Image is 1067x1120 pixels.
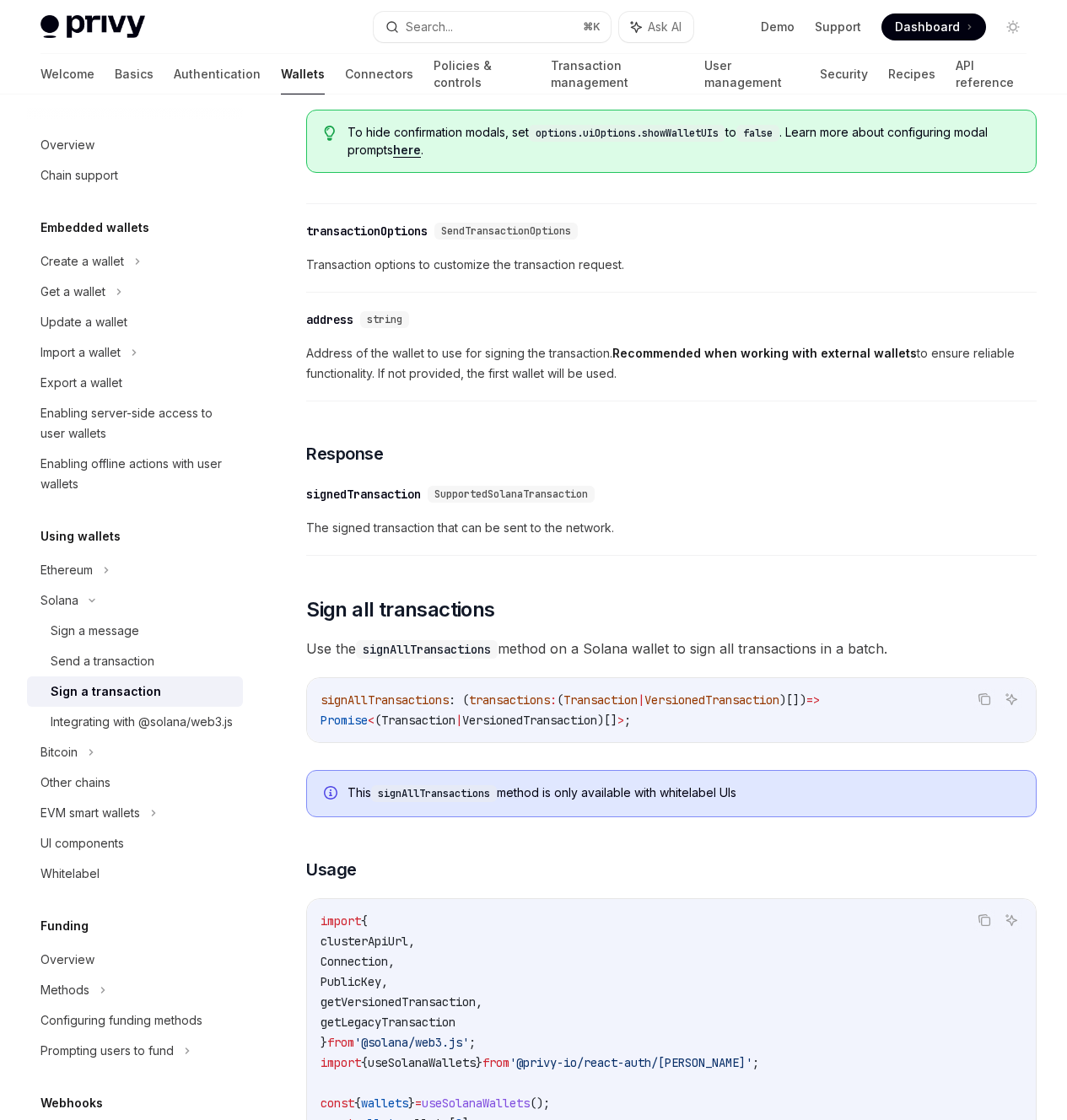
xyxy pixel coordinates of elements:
[27,945,243,975] a: Overview
[354,1096,361,1111] span: {
[327,1035,354,1050] span: from
[321,994,476,1010] span: getVersionedTransaction
[361,1055,368,1070] span: {
[530,1096,550,1111] span: ();
[324,786,341,803] svg: Info
[434,487,588,501] span: SupportedSolanaTransaction
[321,1035,327,1050] span: }
[388,954,395,969] span: ,
[550,692,557,708] span: :
[619,12,693,42] button: Ask AI
[27,398,243,449] a: Enabling server-side access to user wallets
[40,312,127,332] div: Update a wallet
[27,828,243,859] a: UI components
[624,713,631,728] span: ;
[455,713,462,728] span: |
[551,54,685,94] a: Transaction management
[612,346,917,360] strong: Recommended when working with external wallets
[529,125,725,142] code: options.uiOptions.showWalletUIs
[482,1055,509,1070] span: from
[40,135,94,155] div: Overview
[51,621,139,641] div: Sign a message
[40,282,105,302] div: Get a wallet
[321,692,449,708] span: signAllTransactions
[815,19,861,35] a: Support
[375,713,381,728] span: (
[415,1096,422,1111] span: =
[1000,909,1022,931] button: Ask AI
[563,692,638,708] span: Transaction
[40,864,100,884] div: Whitelabel
[27,707,243,737] a: Integrating with @solana/web3.js
[449,692,469,708] span: : (
[321,954,388,969] span: Connection
[306,486,421,503] div: signedTransaction
[281,54,325,94] a: Wallets
[40,1041,174,1061] div: Prompting users to fund
[321,934,408,949] span: clusterApiUrl
[895,19,960,35] span: Dashboard
[306,596,494,623] span: Sign all transactions
[40,916,89,936] h5: Funding
[648,19,682,35] span: Ask AI
[361,1096,408,1111] span: wallets
[704,54,800,94] a: User management
[306,637,1037,660] span: Use the method on a Solana wallet to sign all transactions in a batch.
[752,1055,759,1070] span: ;
[115,54,154,94] a: Basics
[27,646,243,676] a: Send a transaction
[356,640,498,659] code: signAllTransactions
[321,913,361,929] span: import
[27,307,243,337] a: Update a wallet
[374,12,611,42] button: Search...⌘K
[40,833,124,853] div: UI components
[51,712,233,732] div: Integrating with @solana/web3.js
[40,950,94,970] div: Overview
[40,165,118,186] div: Chain support
[638,692,644,708] span: |
[27,368,243,398] a: Export a wallet
[40,403,233,444] div: Enabling server-side access to user wallets
[820,54,868,94] a: Security
[306,442,383,466] span: Response
[40,251,124,272] div: Create a wallet
[40,1093,103,1113] h5: Webhooks
[1000,688,1022,710] button: Ask AI
[306,343,1037,384] span: Address of the wallet to use for signing the transaction. to ensure reliable functionality. If no...
[40,980,89,1000] div: Methods
[321,713,368,728] span: Promise
[779,692,806,708] span: )[])
[476,1055,482,1070] span: }
[888,54,935,94] a: Recipes
[40,218,149,238] h5: Embedded wallets
[557,692,563,708] span: (
[806,692,820,708] span: =>
[583,20,601,34] span: ⌘ K
[40,560,93,580] div: Ethereum
[371,785,497,802] code: signAllTransactions
[408,1096,415,1111] span: }
[40,373,122,393] div: Export a wallet
[393,143,421,158] a: here
[462,713,597,728] span: VersionedTransaction
[40,15,145,39] img: light logo
[306,518,1037,538] span: The signed transaction that can be sent to the network.
[27,130,243,160] a: Overview
[361,913,368,929] span: {
[956,54,1027,94] a: API reference
[40,742,78,762] div: Bitcoin
[306,311,353,328] div: address
[306,255,1037,275] span: Transaction options to customize the transaction request.
[348,124,1019,159] span: To hide confirmation modals, set to . Learn more about configuring modal prompts .
[51,681,161,702] div: Sign a transaction
[761,19,795,35] a: Demo
[422,1096,530,1111] span: useSolanaWallets
[324,126,336,141] svg: Tip
[406,17,453,37] div: Search...
[348,784,1019,803] div: This method is only available with whitelabel UIs
[381,974,388,989] span: ,
[306,858,357,881] span: Usage
[40,773,110,793] div: Other chains
[597,713,617,728] span: )[]
[408,934,415,949] span: ,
